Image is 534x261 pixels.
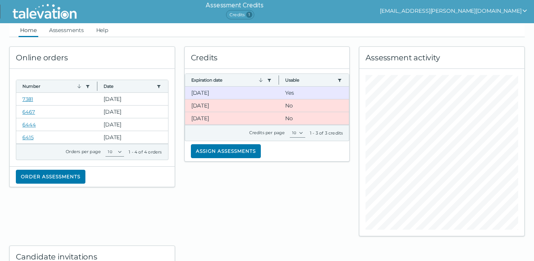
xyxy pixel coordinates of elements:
a: Assessments [48,23,85,37]
clr-dg-cell: [DATE] [97,106,168,118]
clr-dg-cell: [DATE] [97,118,168,131]
clr-dg-cell: [DATE] [185,87,279,99]
span: 1 [246,12,252,18]
label: Credits per page [249,130,285,135]
div: Online orders [10,47,175,69]
button: Usable [285,77,334,83]
button: Number [22,83,82,89]
div: 1 - 3 of 3 credits [310,130,343,136]
a: 6444 [22,121,36,128]
div: 1 - 4 of 4 orders [129,149,162,155]
button: Column resize handle [276,72,281,88]
clr-dg-cell: No [279,112,349,125]
button: show user actions [380,6,528,15]
button: Date [104,83,153,89]
button: Column resize handle [95,78,100,94]
clr-dg-cell: [DATE] [185,99,279,112]
a: Home [19,23,38,37]
a: 7381 [22,96,33,102]
div: Assessment activity [359,47,524,69]
span: Credits [226,10,254,19]
a: 6467 [22,109,35,115]
clr-dg-cell: [DATE] [97,93,168,105]
img: Talevation_Logo_Transparent_white.png [9,2,80,21]
a: Help [95,23,110,37]
button: Expiration date [191,77,264,83]
a: 6415 [22,134,34,140]
clr-dg-cell: Yes [279,87,349,99]
label: Orders per page [66,149,101,154]
div: Credits [185,47,350,69]
button: Assign assessments [191,144,261,158]
clr-dg-cell: [DATE] [97,131,168,143]
h6: Assessment Credits [206,1,263,10]
clr-dg-cell: [DATE] [185,112,279,125]
button: Order assessments [16,170,85,184]
clr-dg-cell: No [279,99,349,112]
